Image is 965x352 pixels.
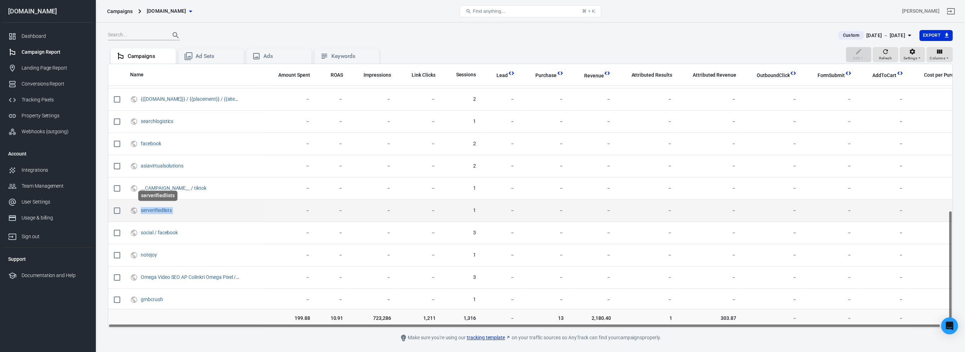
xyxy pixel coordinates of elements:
span: Attributed Revenue [693,72,736,79]
span: － [321,118,343,125]
span: － [808,274,852,281]
span: － [321,185,343,192]
div: ⌘ + K [582,8,595,14]
span: － [915,229,965,236]
a: Campaign Report [2,44,93,60]
span: － [748,163,797,170]
span: __CAMPAIGN_NAME__ / tiktok [141,186,208,190]
span: － [622,252,672,259]
span: 2,180.40 [575,315,611,322]
span: － [748,207,797,214]
span: － [354,163,391,170]
span: － [915,207,965,214]
span: － [684,140,736,147]
span: － [354,296,391,303]
span: Columns [930,55,945,61]
div: [DOMAIN_NAME] [2,8,93,14]
span: － [575,140,611,147]
span: Find anything... [473,8,505,14]
button: Settings [900,47,925,63]
span: － [863,96,903,103]
span: － [402,118,436,125]
span: － [748,274,797,281]
span: － [622,185,672,192]
span: － [487,118,515,125]
svg: UTM & Web Traffic [130,95,138,104]
span: Amount Spent [278,72,310,79]
span: － [487,296,515,303]
span: The number of clicks on links within the ad that led to advertiser-specified destinations [402,71,436,79]
span: ROAS [331,72,343,79]
div: User Settings [22,198,87,206]
span: 2 [447,96,476,103]
div: Conversions Report [22,80,87,88]
span: － [402,185,436,192]
span: － [269,96,310,103]
span: － [269,118,310,125]
span: － [808,140,852,147]
span: － [354,252,391,259]
span: － [269,207,310,214]
span: － [808,96,852,103]
span: － [684,229,736,236]
span: 303.87 [684,315,736,322]
a: searchlogistics [141,118,173,124]
span: － [487,185,515,192]
span: － [321,163,343,170]
span: － [808,163,852,170]
span: － [575,118,611,125]
span: － [354,229,391,236]
span: 1 [447,252,476,259]
span: － [748,315,797,322]
div: Campaigns [107,8,133,15]
span: 1 [447,185,476,192]
span: － [269,296,310,303]
span: serverifiedlists [141,208,173,213]
span: － [526,274,564,281]
span: － [354,185,391,192]
span: － [863,252,903,259]
span: Name [130,71,153,78]
svg: UTM & Web Traffic [130,273,138,282]
span: － [354,140,391,147]
span: － [487,163,515,170]
span: － [575,229,611,236]
button: Refresh [873,47,898,63]
div: Usage & billing [22,214,87,222]
a: Conversions Report [2,76,93,92]
span: － [354,207,391,214]
span: － [684,96,736,103]
span: 13 [526,315,564,322]
span: － [748,140,797,147]
span: Settings [903,55,917,61]
span: － [575,296,611,303]
span: － [622,163,672,170]
span: － [402,252,436,259]
span: － [402,163,436,170]
span: facebook [141,141,162,146]
span: － [487,274,515,281]
div: Webhooks (outgoing) [22,128,87,135]
span: － [684,207,736,214]
div: Open Intercom Messenger [941,317,958,334]
span: － [684,274,736,281]
span: － [808,118,852,125]
a: __CAMPAIGN_NAME__ / tiktok [141,185,207,191]
span: － [808,252,852,259]
span: － [575,207,611,214]
a: Sign out [2,226,93,245]
div: Ads [263,53,306,60]
span: gmbcrush [141,297,164,302]
span: － [487,315,515,322]
span: 199.88 [269,315,310,322]
div: Make sure you're using our on your traffic sources so AnyTrack can find your campaigns properly. [371,334,690,342]
span: － [915,96,965,103]
svg: UTM & Web Traffic [130,140,138,148]
span: － [526,96,564,103]
svg: UTM & Web Traffic [130,162,138,170]
svg: This column is calculated from AnyTrack real-time data [508,70,515,77]
div: Sign out [22,233,87,240]
span: Sessions [456,71,476,78]
span: 1 [447,296,476,303]
span: － [808,185,852,192]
